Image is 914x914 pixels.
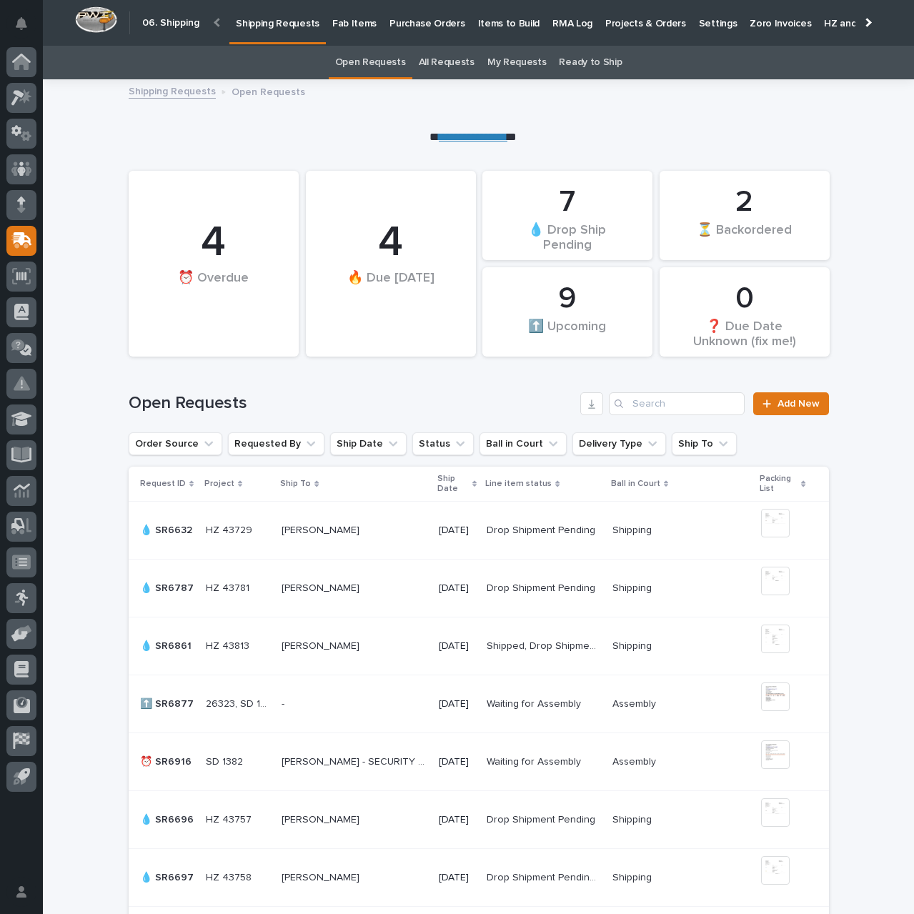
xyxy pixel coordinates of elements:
[282,869,362,884] p: [PERSON_NAME]
[437,471,469,497] p: Ship Date
[129,733,829,791] tr: ⏰ SR6916⏰ SR6916 SD 1382SD 1382 [PERSON_NAME] - SECURITY DOOR INC[PERSON_NAME] - SECURITY DOOR IN...
[206,811,254,826] p: HZ 43757
[612,580,655,595] p: Shipping
[129,791,829,849] tr: 💧 SR6696💧 SR6696 HZ 43757HZ 43757 [PERSON_NAME][PERSON_NAME] [DATE]Drop Shipment PendingDrop Ship...
[439,756,475,768] p: [DATE]
[140,695,197,710] p: ⬆️ SR6877
[18,17,36,40] div: Notifications
[612,695,659,710] p: Assembly
[439,698,475,710] p: [DATE]
[684,281,805,317] div: 0
[129,560,829,617] tr: 💧 SR6787💧 SR6787 HZ 43781HZ 43781 [PERSON_NAME][PERSON_NAME] [DATE]Drop Shipment PendingDrop Ship...
[439,525,475,537] p: [DATE]
[330,217,452,269] div: 4
[6,9,36,39] button: Notifications
[280,476,311,492] p: Ship To
[282,811,362,826] p: [PERSON_NAME]
[140,811,197,826] p: 💧 SR6696
[507,281,628,317] div: 9
[684,318,805,348] div: ❓ Due Date Unknown (fix me!)
[129,675,829,733] tr: ⬆️ SR6877⬆️ SR6877 26323, SD 137526323, SD 1375 -- [DATE]Waiting for AssemblyWaiting for Assembly...
[129,393,575,414] h1: Open Requests
[206,580,252,595] p: HZ 43781
[684,222,805,252] div: ⏳ Backordered
[487,695,584,710] p: Waiting for Assembly
[142,17,199,29] h2: 06. Shipping
[129,82,216,99] a: Shipping Requests
[206,869,254,884] p: HZ 43758
[330,270,452,315] div: 🔥 Due [DATE]
[282,695,287,710] p: -
[559,46,622,79] a: Ready to Ship
[282,753,430,768] p: BILL FAIRCHILD - SECURITY DOOR INC
[439,582,475,595] p: [DATE]
[572,432,666,455] button: Delivery Type
[140,869,197,884] p: 💧 SR6697
[612,869,655,884] p: Shipping
[507,222,628,252] div: 💧 Drop Ship Pending
[609,392,745,415] input: Search
[206,753,246,768] p: SD 1382
[140,637,194,652] p: 💧 SR6861
[129,432,222,455] button: Order Source
[140,753,194,768] p: ⏰ SR6916
[153,270,274,315] div: ⏰ Overdue
[282,637,362,652] p: [PERSON_NAME]
[487,522,598,537] p: Drop Shipment Pending
[439,872,475,884] p: [DATE]
[480,432,567,455] button: Ball in Court
[487,637,603,652] p: Shipped, Drop Shipment Pending
[129,502,829,560] tr: 💧 SR6632💧 SR6632 HZ 43729HZ 43729 [PERSON_NAME][PERSON_NAME] [DATE]Drop Shipment PendingDrop Ship...
[778,399,820,409] span: Add New
[419,46,475,79] a: All Requests
[335,46,406,79] a: Open Requests
[282,580,362,595] p: [PERSON_NAME]
[412,432,474,455] button: Status
[439,640,475,652] p: [DATE]
[507,318,628,348] div: ⬆️ Upcoming
[487,46,547,79] a: My Requests
[206,522,255,537] p: HZ 43729
[611,476,660,492] p: Ball in Court
[153,217,274,269] div: 4
[206,637,252,652] p: HZ 43813
[204,476,234,492] p: Project
[487,811,598,826] p: Drop Shipment Pending
[487,869,603,884] p: Drop Shipment Pending, Shipped
[282,522,362,537] p: [PERSON_NAME]
[75,6,117,33] img: Workspace Logo
[140,580,197,595] p: 💧 SR6787
[672,432,737,455] button: Ship To
[232,83,305,99] p: Open Requests
[612,637,655,652] p: Shipping
[228,432,324,455] button: Requested By
[140,476,186,492] p: Request ID
[760,471,798,497] p: Packing List
[439,814,475,826] p: [DATE]
[612,811,655,826] p: Shipping
[206,695,274,710] p: 26323, SD 1375
[129,849,829,907] tr: 💧 SR6697💧 SR6697 HZ 43758HZ 43758 [PERSON_NAME][PERSON_NAME] [DATE]Drop Shipment Pending, Shipped...
[485,476,552,492] p: Line item status
[330,432,407,455] button: Ship Date
[612,522,655,537] p: Shipping
[612,753,659,768] p: Assembly
[487,753,584,768] p: Waiting for Assembly
[487,580,598,595] p: Drop Shipment Pending
[507,184,628,220] div: 7
[753,392,828,415] a: Add New
[129,617,829,675] tr: 💧 SR6861💧 SR6861 HZ 43813HZ 43813 [PERSON_NAME][PERSON_NAME] [DATE]Shipped, Drop Shipment Pending...
[684,184,805,220] div: 2
[140,522,195,537] p: 💧 SR6632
